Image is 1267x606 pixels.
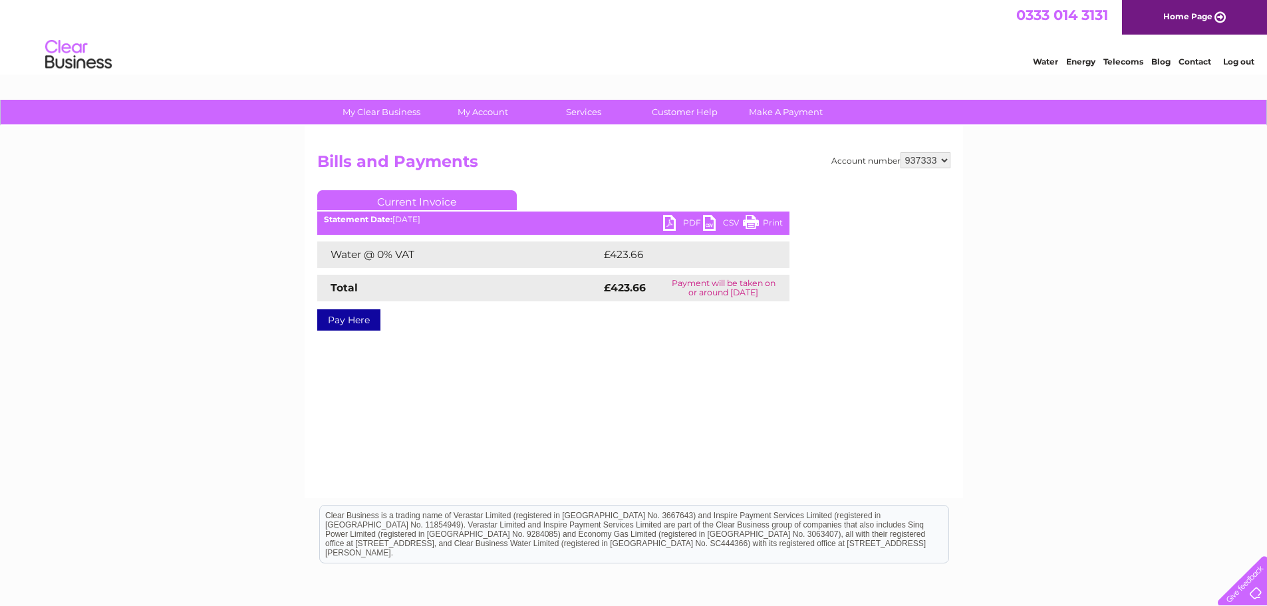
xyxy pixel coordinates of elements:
[317,241,601,268] td: Water @ 0% VAT
[731,100,841,124] a: Make A Payment
[743,215,783,234] a: Print
[317,190,517,210] a: Current Invoice
[327,100,436,124] a: My Clear Business
[1179,57,1211,67] a: Contact
[317,215,789,224] div: [DATE]
[1151,57,1171,67] a: Blog
[1066,57,1095,67] a: Energy
[658,275,789,301] td: Payment will be taken on or around [DATE]
[317,152,950,178] h2: Bills and Payments
[703,215,743,234] a: CSV
[601,241,766,268] td: £423.66
[45,35,112,75] img: logo.png
[324,214,392,224] b: Statement Date:
[529,100,638,124] a: Services
[317,309,380,331] a: Pay Here
[831,152,950,168] div: Account number
[1103,57,1143,67] a: Telecoms
[604,281,646,294] strong: £423.66
[630,100,740,124] a: Customer Help
[1016,7,1108,23] a: 0333 014 3131
[1033,57,1058,67] a: Water
[663,215,703,234] a: PDF
[428,100,537,124] a: My Account
[1223,57,1254,67] a: Log out
[331,281,358,294] strong: Total
[320,7,948,65] div: Clear Business is a trading name of Verastar Limited (registered in [GEOGRAPHIC_DATA] No. 3667643...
